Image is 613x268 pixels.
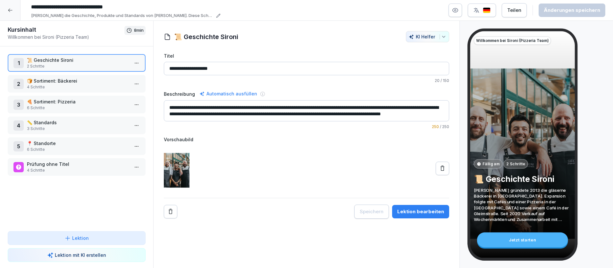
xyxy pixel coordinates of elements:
[13,100,24,110] div: 3
[164,136,449,143] label: Vorschaubild
[507,7,521,14] div: Teilen
[27,147,129,152] p: 6 Schritte
[474,187,571,223] p: [PERSON_NAME] gründete 2013 die gläserne Bäckerei in [GEOGRAPHIC_DATA]. Expansion folgte mit Café...
[31,12,214,19] p: [PERSON_NAME] die Geschichte, Produkte und Standards von [PERSON_NAME]. Diese Schulung bietet ein...
[27,119,129,126] p: 📏 Standards
[164,91,195,97] label: Beschreibung
[8,96,146,113] div: 3🍕 Sortiment: Pizzeria6 Schritte
[474,174,571,184] p: 📜 Geschichte Sironi
[13,120,24,131] div: 4
[8,75,146,93] div: 2🍞 Sortiment: Bäckerei4 Schritte
[27,105,129,111] p: 6 Schritte
[8,34,124,40] p: Willkommen bei Sironi (Pizzeria Team)
[483,7,491,13] img: de.svg
[27,57,129,63] p: 📜 Geschichte Sironi
[13,58,24,68] div: 1
[406,31,449,42] button: KI Helfer
[164,145,189,191] img: zd8ro23uvue4r18r9f92ouhv.png
[164,53,449,59] label: Titel
[8,158,146,176] div: Prüfung ohne Titel4 Schritte
[72,235,89,241] p: Lektion
[8,26,124,34] h1: Kursinhalt
[432,124,439,129] span: 250
[27,77,129,84] p: 🍞 Sortiment: Bäckerei
[409,34,446,39] div: KI Helfer
[27,98,129,105] p: 🍕 Sortiment: Pizzeria
[27,126,129,132] p: 3 Schritte
[477,232,568,248] div: Jetzt starten
[360,208,383,215] div: Speichern
[397,208,444,215] div: Lektion bearbeiten
[174,32,238,42] h1: 📜 Geschichte Sironi
[8,248,146,262] button: Lektion mit KI erstellen
[8,117,146,134] div: 4📏 Standards3 Schritte
[27,161,129,167] p: Prüfung ohne Titel
[164,124,449,130] p: / 250
[502,3,527,17] button: Teilen
[476,38,548,43] p: Willkommen bei Sironi (Pizzeria Team)
[539,4,605,17] button: Änderungen speichern
[8,54,146,72] div: 1📜 Geschichte Sironi2 Schritte
[435,78,440,83] span: 20
[27,167,129,173] p: 4 Schritte
[134,27,144,34] p: 8 min
[483,161,499,166] p: Fällig am
[8,231,146,245] button: Lektion
[13,79,24,89] div: 2
[8,137,146,155] div: 5📍 Standorte6 Schritte
[506,161,525,166] p: 2 Schritte
[392,205,449,218] button: Lektion bearbeiten
[544,7,600,14] div: Änderungen speichern
[27,63,129,69] p: 2 Schritte
[354,205,389,219] button: Speichern
[27,140,129,147] p: 📍 Standorte
[164,205,177,218] button: Remove
[164,78,449,84] p: / 150
[198,90,258,98] div: Automatisch ausfüllen
[27,84,129,90] p: 4 Schritte
[13,141,24,151] div: 5
[55,252,106,258] p: Lektion mit KI erstellen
